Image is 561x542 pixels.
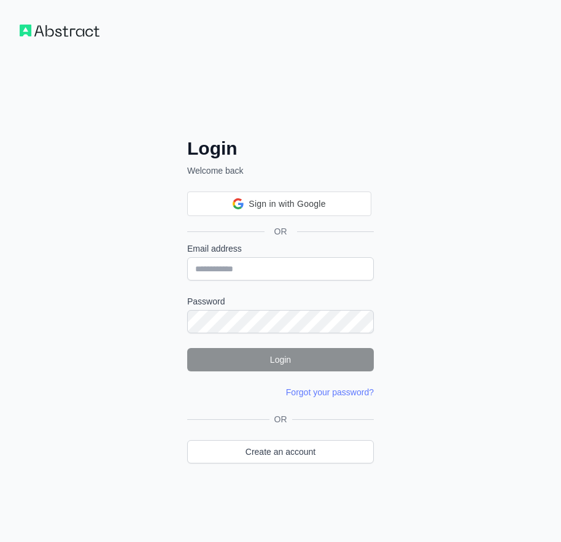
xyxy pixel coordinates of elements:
[249,198,325,211] span: Sign in with Google
[187,192,371,216] div: Sign in with Google
[187,295,374,308] label: Password
[265,225,297,238] span: OR
[187,137,374,160] h2: Login
[269,413,292,425] span: OR
[20,25,99,37] img: Workflow
[187,242,374,255] label: Email address
[187,165,374,177] p: Welcome back
[286,387,374,397] a: Forgot your password?
[187,348,374,371] button: Login
[187,440,374,463] a: Create an account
